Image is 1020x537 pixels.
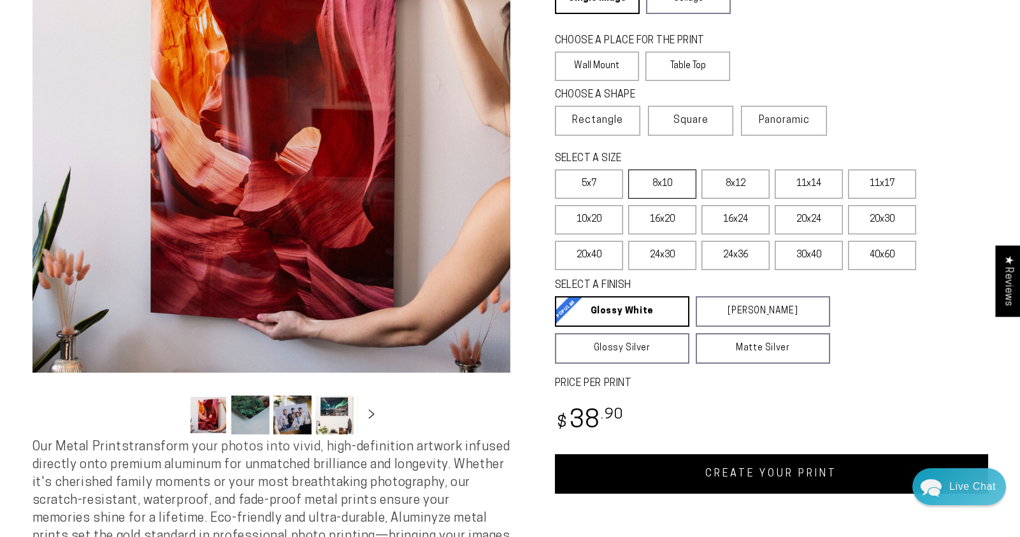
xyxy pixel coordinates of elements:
div: Contact Us Directly [949,468,996,505]
bdi: 38 [555,409,624,434]
label: 10x20 [555,205,623,234]
button: Slide right [357,401,385,429]
a: [PERSON_NAME] [696,296,830,327]
label: 20x30 [848,205,916,234]
label: Table Top [645,52,730,81]
legend: SELECT A SIZE [555,152,810,166]
label: 24x30 [628,241,696,270]
label: 11x14 [775,169,843,199]
button: Load image 4 in gallery view [315,396,354,434]
button: Load image 3 in gallery view [273,396,312,434]
legend: CHOOSE A PLACE FOR THE PRINT [555,34,719,48]
sup: .90 [601,408,624,422]
a: Glossy White [555,296,689,327]
label: 24x36 [701,241,770,270]
span: $ [557,415,568,432]
label: PRICE PER PRINT [555,376,988,391]
div: Click to open Judge.me floating reviews tab [996,245,1020,316]
span: Panoramic [759,115,810,125]
a: Glossy Silver [555,333,689,364]
label: 20x40 [555,241,623,270]
span: Rectangle [572,113,623,128]
label: 16x20 [628,205,696,234]
label: 8x10 [628,169,696,199]
label: 16x24 [701,205,770,234]
label: 30x40 [775,241,843,270]
label: 11x17 [848,169,916,199]
label: 40x60 [848,241,916,270]
button: Slide left [157,401,185,429]
legend: CHOOSE A SHAPE [555,88,721,103]
label: 20x24 [775,205,843,234]
button: Load image 1 in gallery view [189,396,227,434]
button: Load image 2 in gallery view [231,396,269,434]
a: Matte Silver [696,333,830,364]
div: Chat widget toggle [912,468,1006,505]
label: 8x12 [701,169,770,199]
span: Square [673,113,708,128]
a: CREATE YOUR PRINT [555,454,988,494]
legend: SELECT A FINISH [555,278,800,293]
label: 5x7 [555,169,623,199]
label: Wall Mount [555,52,640,81]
